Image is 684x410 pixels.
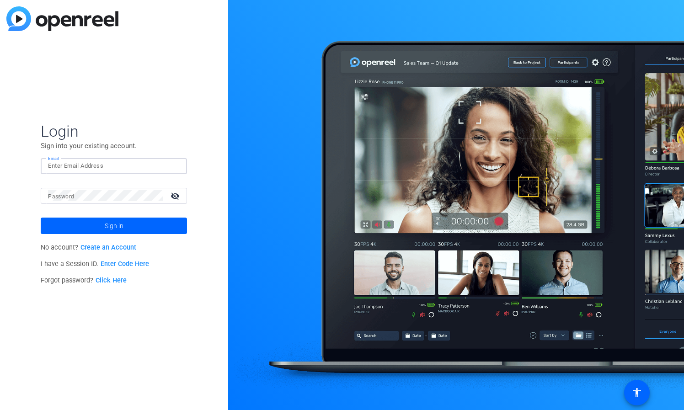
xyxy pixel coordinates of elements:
[6,6,118,31] img: blue-gradient.svg
[41,277,127,284] span: Forgot password?
[41,244,136,251] span: No account?
[48,193,74,200] mat-label: Password
[631,387,642,398] mat-icon: accessibility
[41,141,187,151] p: Sign into your existing account.
[80,244,136,251] a: Create an Account
[105,214,123,237] span: Sign in
[48,160,180,171] input: Enter Email Address
[41,122,187,141] span: Login
[96,277,127,284] a: Click Here
[101,260,149,268] a: Enter Code Here
[41,218,187,234] button: Sign in
[165,189,187,202] mat-icon: visibility_off
[48,156,59,161] mat-label: Email
[41,260,149,268] span: I have a Session ID.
